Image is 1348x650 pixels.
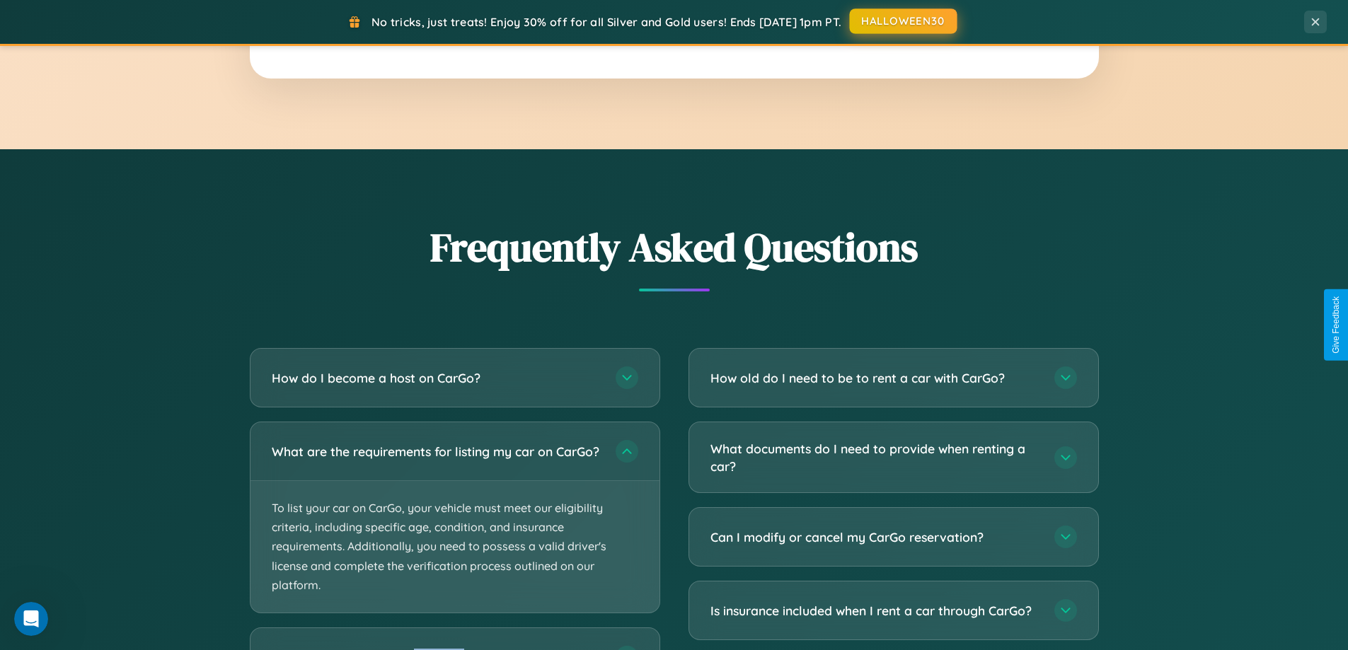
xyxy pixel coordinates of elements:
h3: What documents do I need to provide when renting a car? [710,440,1040,475]
h3: How old do I need to be to rent a car with CarGo? [710,369,1040,387]
h2: Frequently Asked Questions [250,220,1099,274]
div: Give Feedback [1331,296,1341,354]
h3: What are the requirements for listing my car on CarGo? [272,443,601,460]
h3: How do I become a host on CarGo? [272,369,601,387]
button: HALLOWEEN30 [850,8,957,34]
span: No tricks, just treats! Enjoy 30% off for all Silver and Gold users! Ends [DATE] 1pm PT. [371,15,841,29]
iframe: Intercom live chat [14,602,48,636]
h3: Can I modify or cancel my CarGo reservation? [710,528,1040,546]
h3: Is insurance included when I rent a car through CarGo? [710,602,1040,620]
p: To list your car on CarGo, your vehicle must meet our eligibility criteria, including specific ag... [250,481,659,613]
